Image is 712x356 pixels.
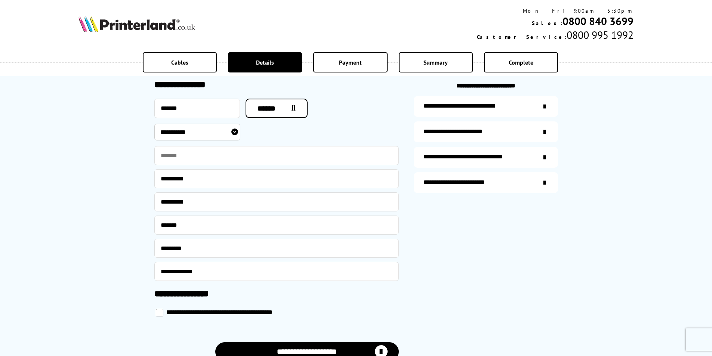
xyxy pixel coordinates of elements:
[562,14,634,28] a: 0800 840 3699
[423,59,448,66] span: Summary
[414,96,558,117] a: additional-ink
[414,121,558,142] a: items-arrive
[171,59,188,66] span: Cables
[78,16,195,32] img: Printerland Logo
[414,172,558,193] a: secure-website
[532,20,562,27] span: Sales:
[414,147,558,168] a: additional-cables
[339,59,362,66] span: Payment
[477,7,634,14] div: Mon - Fri 9:00am - 5:30pm
[256,59,274,66] span: Details
[509,59,533,66] span: Complete
[477,34,567,40] span: Customer Service:
[567,28,634,42] span: 0800 995 1992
